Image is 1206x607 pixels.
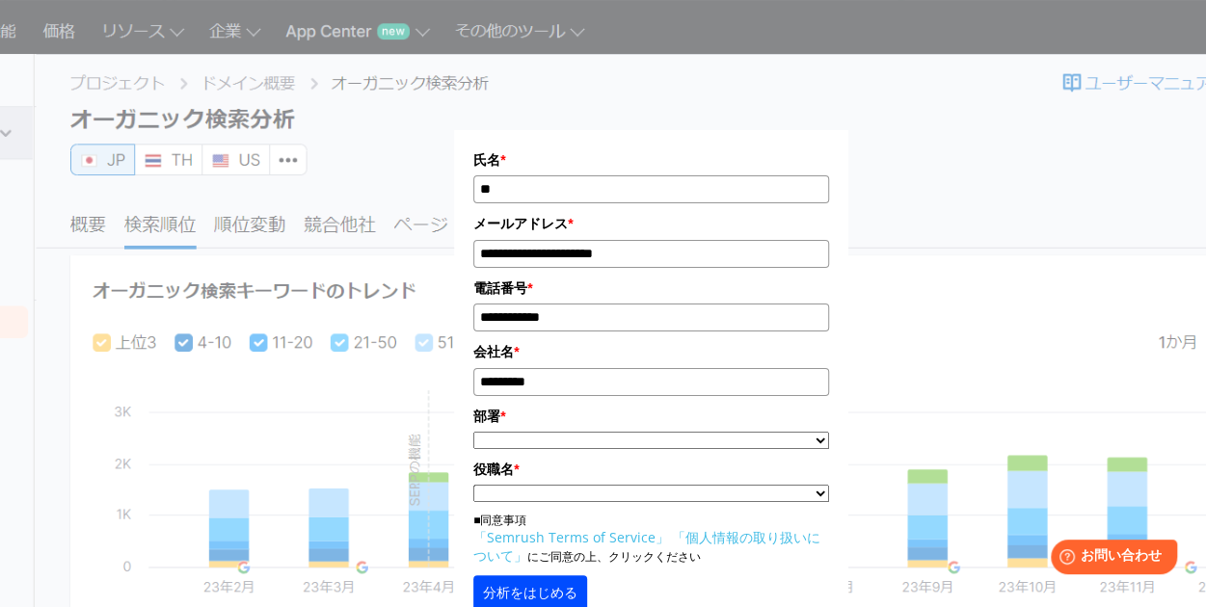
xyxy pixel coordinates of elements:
[473,213,829,234] label: メールアドレス
[473,528,669,546] a: 「Semrush Terms of Service」
[473,341,829,362] label: 会社名
[473,277,829,299] label: 電話番号
[473,149,829,171] label: 氏名
[473,512,829,566] p: ■同意事項 にご同意の上、クリックください
[473,459,829,480] label: 役職名
[1034,532,1185,586] iframe: Help widget launcher
[473,406,829,427] label: 部署
[473,528,820,565] a: 「個人情報の取り扱いについて」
